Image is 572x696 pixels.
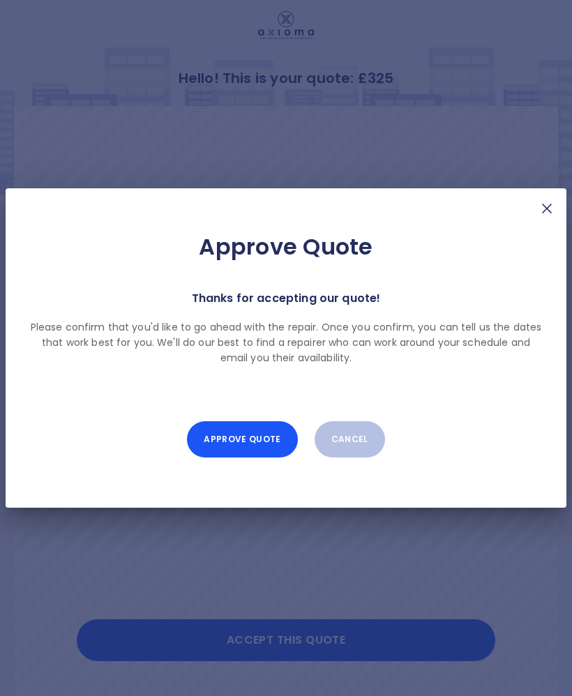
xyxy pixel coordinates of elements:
[315,421,385,457] button: Cancel
[187,421,297,457] button: Approve Quote
[28,319,544,365] p: Please confirm that you'd like to go ahead with the repair. Once you confirm, you can tell us the...
[192,289,381,308] p: Thanks for accepting our quote!
[539,200,555,217] img: X Mark
[28,233,544,261] h2: Approve Quote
